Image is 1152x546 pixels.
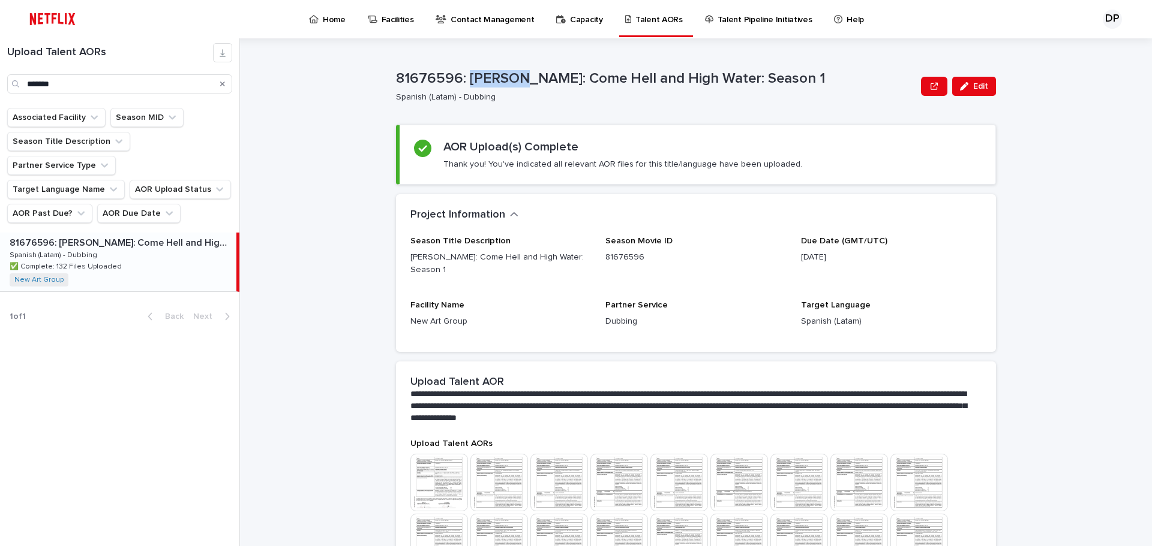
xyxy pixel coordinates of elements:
[410,301,464,309] span: Facility Name
[952,77,996,96] button: Edit
[801,301,871,309] span: Target Language
[110,108,184,127] button: Season MID
[396,70,916,88] p: 81676596: [PERSON_NAME]: Come Hell and High Water: Season 1
[605,251,786,264] p: 81676596
[1103,10,1122,29] div: DP
[410,251,591,276] p: [PERSON_NAME]: Come Hell and High Water: Season 1
[801,315,982,328] p: Spanish (Latam)
[801,251,982,264] p: [DATE]
[7,180,125,199] button: Target Language Name
[130,180,231,199] button: AOR Upload Status
[7,108,106,127] button: Associated Facility
[801,237,887,245] span: Due Date (GMT/UTC)
[410,376,504,389] h2: Upload Talent AOR
[193,312,220,321] span: Next
[10,260,124,271] p: ✅ Complete: 132 Files Uploaded
[396,92,911,102] p: Spanish (Latam) - Dubbing
[138,311,188,322] button: Back
[973,82,988,91] span: Edit
[410,209,518,222] button: Project Information
[410,315,591,328] p: New Art Group
[605,237,673,245] span: Season Movie ID
[7,74,232,93] input: Search
[7,46,213,59] h1: Upload Talent AORs
[24,7,81,31] img: ifQbXi3ZQGMSEF7WDB7W
[443,140,578,154] h2: AOR Upload(s) Complete
[605,315,786,328] p: Dubbing
[97,204,181,223] button: AOR Due Date
[410,439,493,448] span: Upload Talent AORs
[10,249,100,260] p: Spanish (Latam) - Dubbing
[158,312,184,321] span: Back
[188,311,239,322] button: Next
[7,204,92,223] button: AOR Past Due?
[410,237,511,245] span: Season Title Description
[7,156,116,175] button: Partner Service Type
[14,276,64,284] a: New Art Group
[443,159,802,170] p: Thank you! You've indicated all relevant AOR files for this title/language have been uploaded.
[10,235,234,249] p: 81676596: Katrina: Come Hell and High Water: Season 1
[605,301,668,309] span: Partner Service
[410,209,505,222] h2: Project Information
[7,132,130,151] button: Season Title Description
